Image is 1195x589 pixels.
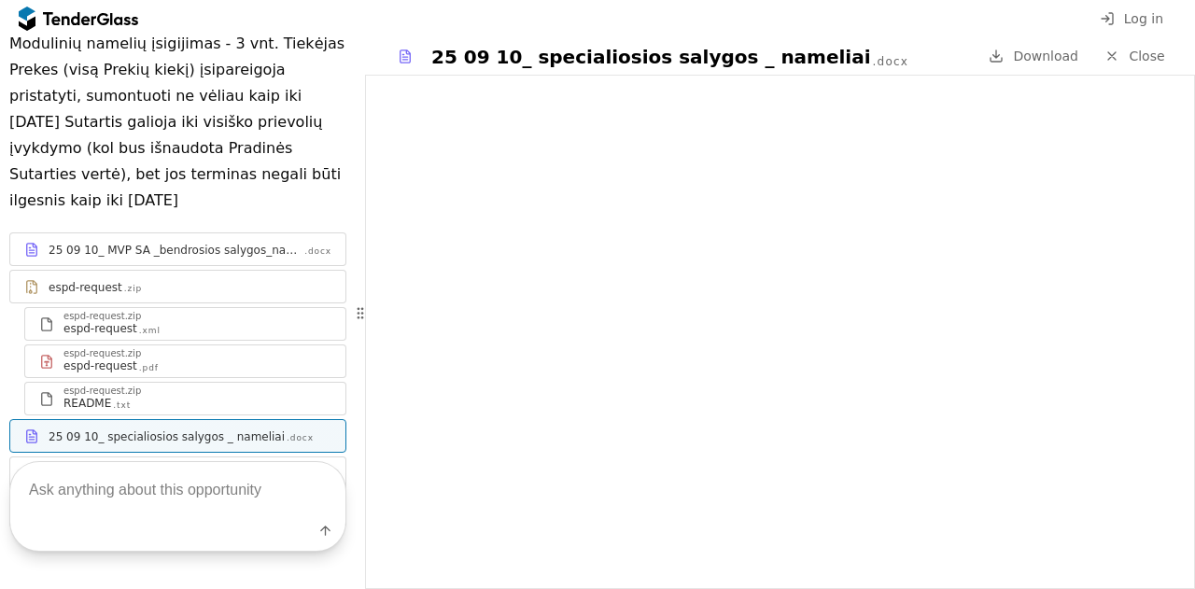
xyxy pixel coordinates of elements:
[24,307,346,341] a: espd-request.zipespd-request.xml
[24,344,346,378] a: espd-request.zipespd-request.pdf
[63,349,141,358] div: espd-request.zip
[1124,11,1163,26] span: Log in
[139,362,159,374] div: .pdf
[124,283,142,295] div: .zip
[24,382,346,415] a: espd-request.zipREADME.txt
[63,358,137,373] div: espd-request
[1013,49,1078,63] span: Download
[431,44,871,70] div: 25 09 10_ specialiosios salygos _ nameliai
[139,325,161,337] div: .xml
[304,245,331,258] div: .docx
[983,45,1084,68] a: Download
[49,243,302,258] div: 25 09 10_ MVP SA _bendrosios salygos_nameliai
[9,232,346,266] a: 25 09 10_ MVP SA _bendrosios salygos_nameliai.docx
[1094,7,1169,31] button: Log in
[9,419,346,453] a: 25 09 10_ specialiosios salygos _ nameliai.docx
[1093,45,1176,68] a: Close
[113,400,131,412] div: .txt
[63,321,137,336] div: espd-request
[9,31,346,214] p: Modulinių namelių įsigijimas - 3 vnt. Tiekėjas Prekes (visą Prekių kiekį) įsipareigoja pristatyti...
[63,396,111,411] div: README
[63,386,141,396] div: espd-request.zip
[1129,49,1164,63] span: Close
[9,270,346,303] a: espd-request.zip
[63,312,141,321] div: espd-request.zip
[49,280,122,295] div: espd-request
[873,54,908,70] div: .docx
